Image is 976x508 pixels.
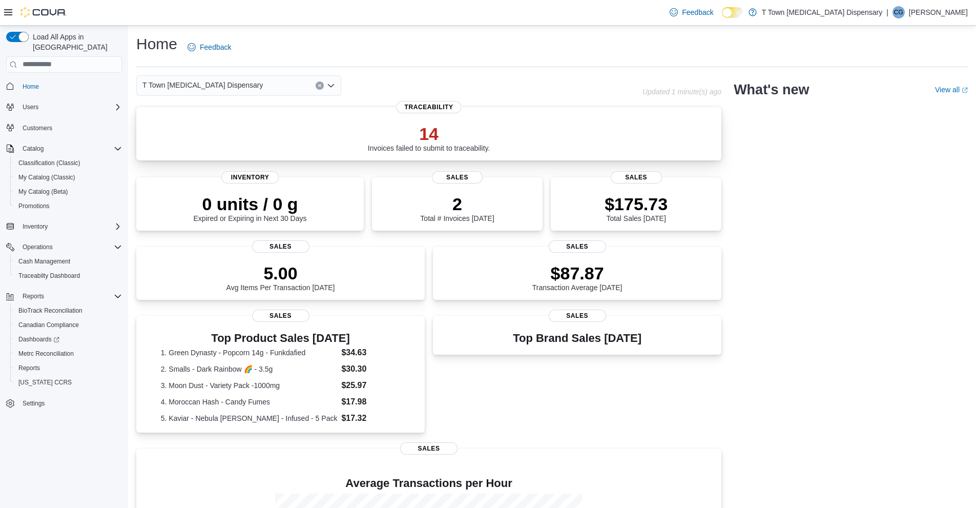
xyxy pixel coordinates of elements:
div: Avg Items Per Transaction [DATE] [226,263,335,292]
button: Catalog [18,143,48,155]
button: Traceabilty Dashboard [10,269,126,283]
span: My Catalog (Beta) [14,186,122,198]
span: Sales [549,240,606,253]
span: Customers [18,121,122,134]
h3: Top Brand Sales [DATE] [513,332,641,344]
button: Settings [2,396,126,411]
span: Dashboards [18,335,59,343]
span: Sales [611,171,662,184]
dd: $17.98 [341,396,400,408]
a: Settings [18,397,49,410]
span: Home [23,83,39,91]
button: Users [2,100,126,114]
img: Cova [20,7,67,17]
h1: Home [136,34,177,54]
input: Dark Mode [722,7,743,18]
span: Reports [23,292,44,300]
div: Capri Gibbs [892,6,905,18]
span: Customers [23,124,52,132]
button: BioTrack Reconciliation [10,303,126,318]
button: Reports [2,289,126,303]
button: Users [18,101,43,113]
span: T Town [MEDICAL_DATA] Dispensary [142,79,263,91]
span: My Catalog (Classic) [18,173,75,181]
p: 2 [420,194,494,214]
div: Total Sales [DATE] [605,194,668,222]
span: Dashboards [14,333,122,346]
button: Classification (Classic) [10,156,126,170]
p: [PERSON_NAME] [909,6,968,18]
a: [US_STATE] CCRS [14,376,76,389]
button: Clear input [316,82,324,90]
span: Cash Management [18,257,70,266]
span: Promotions [14,200,122,212]
button: [US_STATE] CCRS [10,375,126,390]
button: Inventory [2,219,126,234]
div: Expired or Expiring in Next 30 Days [194,194,307,222]
a: Classification (Classic) [14,157,85,169]
dd: $25.97 [341,379,400,392]
span: My Catalog (Beta) [18,188,68,196]
p: 14 [368,124,490,144]
span: Reports [18,364,40,372]
button: Operations [2,240,126,254]
span: Sales [549,310,606,322]
h4: Average Transactions per Hour [144,477,713,490]
dt: 3. Moon Dust - Variety Pack -1000mg [161,380,338,391]
span: BioTrack Reconciliation [18,307,82,315]
button: Reports [18,290,48,302]
button: Cash Management [10,254,126,269]
span: Metrc Reconciliation [18,350,74,358]
dt: 5. Kaviar - Nebula [PERSON_NAME] - Infused - 5 Pack [161,413,338,423]
a: Customers [18,122,56,134]
a: Canadian Compliance [14,319,83,331]
dt: 1. Green Dynasty - Popcorn 14g - Funkdafied [161,348,338,358]
button: Open list of options [327,82,335,90]
span: Canadian Compliance [18,321,79,329]
svg: External link [962,87,968,93]
p: T Town [MEDICAL_DATA] Dispensary [762,6,882,18]
a: Cash Management [14,255,74,268]
span: Sales [400,442,458,455]
dd: $30.30 [341,363,400,375]
a: My Catalog (Classic) [14,171,79,184]
span: BioTrack Reconciliation [14,304,122,317]
button: Customers [2,120,126,135]
span: Catalog [23,145,44,153]
dd: $17.32 [341,412,400,424]
span: Classification (Classic) [18,159,80,167]
p: 0 units / 0 g [194,194,307,214]
button: Catalog [2,141,126,156]
dd: $34.63 [341,347,400,359]
span: Promotions [18,202,50,210]
span: CG [894,6,903,18]
span: Sales [252,240,309,253]
div: Total # Invoices [DATE] [420,194,494,222]
span: Users [23,103,38,111]
h3: Top Product Sales [DATE] [161,332,401,344]
span: My Catalog (Classic) [14,171,122,184]
span: Feedback [200,42,231,52]
button: Inventory [18,220,52,233]
a: Dashboards [10,332,126,347]
p: Updated 1 minute(s) ago [642,88,721,96]
a: Feedback [666,2,717,23]
p: 5.00 [226,263,335,283]
span: Traceabilty Dashboard [18,272,80,280]
a: BioTrack Reconciliation [14,304,87,317]
span: Inventory [23,222,48,231]
button: Canadian Compliance [10,318,126,332]
span: Settings [23,399,45,408]
button: My Catalog (Classic) [10,170,126,185]
span: Home [18,80,122,93]
a: My Catalog (Beta) [14,186,72,198]
dt: 2. Smalls - Dark Rainbow 🌈 - 3.5g [161,364,338,374]
span: Traceabilty Dashboard [14,270,122,282]
span: Canadian Compliance [14,319,122,331]
span: Inventory [221,171,279,184]
nav: Complex example [6,75,122,438]
button: Metrc Reconciliation [10,347,126,361]
span: Catalog [18,143,122,155]
a: Feedback [183,37,235,57]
